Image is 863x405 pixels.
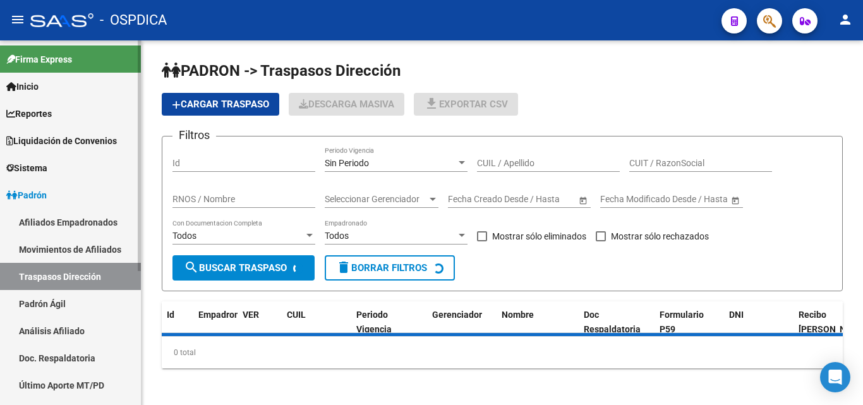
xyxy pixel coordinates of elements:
[162,93,279,116] button: Cargar Traspaso
[282,301,351,357] datatable-header-cell: CUIL
[172,231,196,241] span: Todos
[6,134,117,148] span: Liquidación de Convenios
[172,126,216,144] h3: Filtros
[6,80,39,94] span: Inicio
[193,301,238,357] datatable-header-cell: Empadronado
[6,161,47,175] span: Sistema
[432,310,482,320] span: Gerenciador
[492,229,586,244] span: Mostrar sólo eliminados
[289,93,404,116] app-download-masive: Descarga masiva de comprobantes (adjuntos)
[243,310,259,320] span: VER
[6,107,52,121] span: Reportes
[414,93,518,116] button: Exportar CSV
[172,99,269,110] span: Cargar Traspaso
[325,194,427,205] span: Seleccionar Gerenciador
[299,99,394,110] span: Descarga Masiva
[427,301,497,357] datatable-header-cell: Gerenciador
[351,301,427,357] datatable-header-cell: Periodo Vigencia
[167,310,174,320] span: Id
[794,301,863,357] datatable-header-cell: Recibo de Sueldo
[502,310,534,320] span: Nombre
[287,310,306,320] span: CUIL
[724,301,794,357] datatable-header-cell: DNI
[600,194,646,205] input: Fecha inicio
[657,194,719,205] input: Fecha fin
[576,193,589,207] button: Open calendar
[172,255,315,281] button: Buscar Traspaso
[729,310,744,320] span: DNI
[162,337,843,368] div: 0 total
[611,229,709,244] span: Mostrar sólo rechazados
[162,301,193,357] datatable-header-cell: Id
[100,6,167,34] span: - OSPDICA
[289,93,404,116] button: Descarga Masiva
[198,310,255,320] span: Empadronado
[655,301,724,357] datatable-header-cell: Formulario P59
[820,362,850,392] div: Open Intercom Messenger
[325,255,455,281] button: Borrar Filtros
[728,193,742,207] button: Open calendar
[424,99,508,110] span: Exportar CSV
[10,12,25,27] mat-icon: menu
[184,260,199,275] mat-icon: search
[497,301,579,357] datatable-header-cell: Nombre
[184,262,287,274] span: Buscar Traspaso
[336,262,427,274] span: Borrar Filtros
[238,301,282,357] datatable-header-cell: VER
[336,260,351,275] mat-icon: delete
[838,12,853,27] mat-icon: person
[325,231,349,241] span: Todos
[6,52,72,66] span: Firma Express
[356,310,392,334] span: Periodo Vigencia
[579,301,655,357] datatable-header-cell: Doc Respaldatoria
[505,194,567,205] input: Fecha fin
[584,310,641,334] span: Doc Respaldatoria
[448,194,494,205] input: Fecha inicio
[162,62,401,80] span: PADRON -> Traspasos Dirección
[660,310,704,334] span: Formulario P59
[424,96,439,111] mat-icon: file_download
[325,158,369,168] span: Sin Periodo
[6,188,47,202] span: Padrón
